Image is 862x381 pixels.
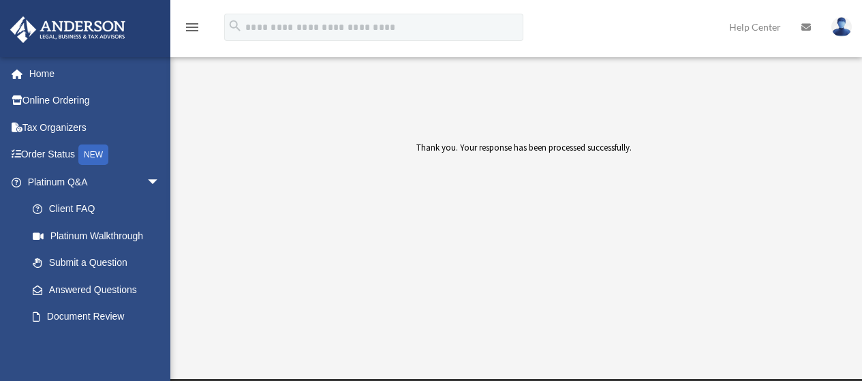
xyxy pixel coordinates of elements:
span: arrow_drop_down [147,168,174,196]
a: Platinum Walkthrough [19,222,181,249]
a: Order StatusNEW [10,141,181,169]
img: User Pic [831,17,852,37]
a: Tax Organizers [10,114,181,141]
a: Client FAQ [19,196,181,223]
a: Online Ordering [10,87,181,115]
a: Submit a Question [19,249,181,277]
i: menu [184,19,200,35]
a: Home [10,60,181,87]
a: menu [184,24,200,35]
i: search [228,18,243,33]
a: Document Review [19,303,174,331]
img: Anderson Advisors Platinum Portal [6,16,129,43]
div: NEW [78,144,108,165]
a: Platinum Knowledge Room [19,330,181,374]
div: Thank you. Your response has been processed successfully. [271,140,778,243]
a: Platinum Q&Aarrow_drop_down [10,168,181,196]
a: Answered Questions [19,276,181,303]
